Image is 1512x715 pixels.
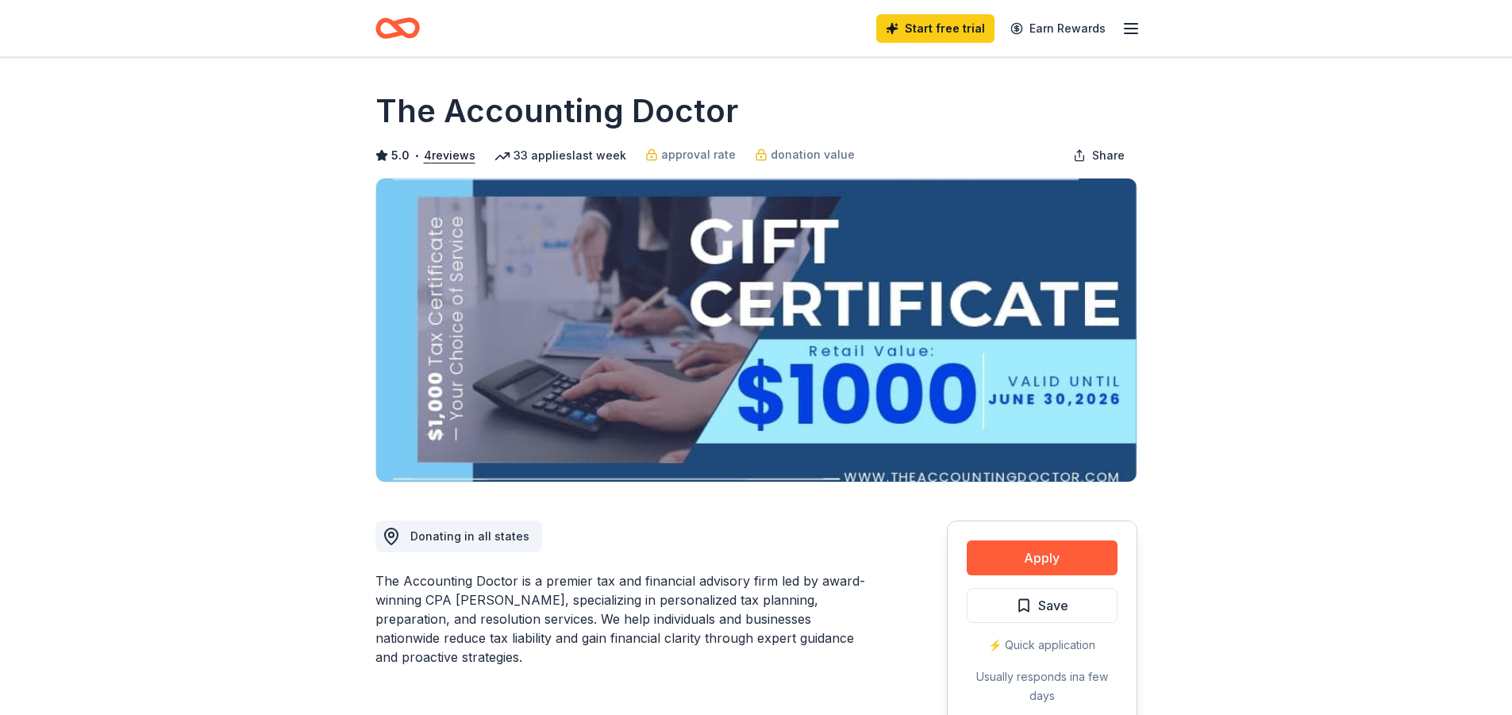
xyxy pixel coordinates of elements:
img: Image for The Accounting Doctor [376,179,1137,482]
button: 4reviews [424,146,475,165]
a: approval rate [645,145,736,164]
div: The Accounting Doctor is a premier tax and financial advisory firm led by award-winning CPA [PERS... [375,571,871,667]
span: • [414,149,419,162]
div: ⚡️ Quick application [967,636,1118,655]
a: donation value [755,145,855,164]
span: Share [1092,146,1125,165]
span: approval rate [661,145,736,164]
span: donation value [771,145,855,164]
span: Save [1038,595,1068,616]
button: Share [1060,140,1137,171]
span: Donating in all states [410,529,529,543]
div: 33 applies last week [494,146,626,165]
div: Usually responds in a few days [967,667,1118,705]
h1: The Accounting Doctor [375,89,738,133]
button: Save [967,588,1118,623]
a: Home [375,10,420,47]
button: Apply [967,540,1118,575]
a: Earn Rewards [1001,14,1115,43]
span: 5.0 [391,146,410,165]
a: Start free trial [876,14,995,43]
